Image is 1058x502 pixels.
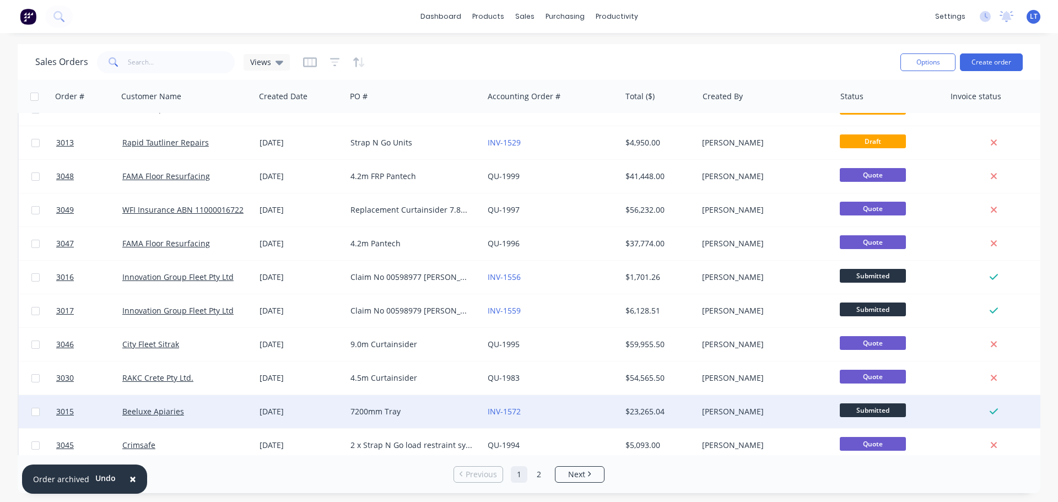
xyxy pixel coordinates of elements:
span: 3048 [56,171,74,182]
div: [DATE] [260,305,342,316]
div: Created Date [259,91,307,102]
a: WFI Insurance ABN 11000016722 [122,204,244,215]
span: 3017 [56,305,74,316]
a: QU-1997 [488,204,520,215]
span: 3015 [56,406,74,417]
div: Accounting Order # [488,91,560,102]
span: Previous [466,469,497,480]
a: RAKC Crete Pty Ltd. [122,373,193,383]
span: LT [1030,12,1038,21]
span: 3046 [56,339,74,350]
a: 3017 [56,294,122,327]
a: QU-1999 [488,171,520,181]
a: 3049 [56,193,122,226]
ul: Pagination [449,466,609,483]
div: [DATE] [260,238,342,249]
div: Claim No 00598977 [PERSON_NAME] DN85QS Name is [PERSON_NAME] Policy no 322240798 GFTBooking no 59... [350,272,473,283]
span: Views [250,56,271,68]
div: Order # [55,91,84,102]
div: products [467,8,510,25]
div: 4.5m Curtainsider [350,373,473,384]
div: $5,093.00 [625,440,690,451]
div: Claim No 00598979 [PERSON_NAME] DN85QS Name is [PERSON_NAME] Policy no 322240798 GFT Booking no 5... [350,305,473,316]
div: $37,774.00 [625,238,690,249]
div: [PERSON_NAME] [702,373,824,384]
div: [DATE] [260,137,342,148]
div: [PERSON_NAME] [702,339,824,350]
a: Previous page [454,469,503,480]
span: 3013 [56,137,74,148]
div: 4.2m Pantech [350,238,473,249]
div: [DATE] [260,440,342,451]
div: 2 x Strap N Go load restraint system for 12plt Curtainsider [350,440,473,451]
a: QU-1983 [488,373,520,383]
span: Quote [840,235,906,249]
h1: Sales Orders [35,57,88,67]
div: $41,448.00 [625,171,690,182]
a: INV-1529 [488,137,521,148]
div: PO # [350,91,368,102]
div: $23,265.04 [625,406,690,417]
div: [DATE] [260,373,342,384]
span: Quote [840,202,906,215]
span: 3049 [56,204,74,215]
button: Close [118,466,147,493]
span: Draft [840,134,906,148]
a: Page 2 [531,466,547,483]
span: 3016 [56,272,74,283]
button: Options [900,53,956,71]
a: 3030 [56,361,122,395]
div: [PERSON_NAME] [702,204,824,215]
div: [PERSON_NAME] [702,238,824,249]
div: sales [510,8,540,25]
a: 3013 [56,126,122,159]
a: INV-1559 [488,305,521,316]
a: Innovation Group Fleet Pty Ltd [122,272,234,282]
div: [DATE] [260,171,342,182]
a: Page 1 is your current page [511,466,527,483]
div: $59,955.50 [625,339,690,350]
a: QU-1994 [488,440,520,450]
button: Create order [960,53,1023,71]
a: INV-1572 [488,406,521,417]
a: Next page [555,469,604,480]
a: City Fleet Sitrak [122,339,179,349]
div: [DATE] [260,406,342,417]
div: [PERSON_NAME] [702,272,824,283]
div: 7200mm Tray [350,406,473,417]
div: 9.0m Curtainsider [350,339,473,350]
a: Innovation Group Fleet Pty Ltd [122,305,234,316]
a: QU-1996 [488,238,520,249]
a: Crimsafe [122,440,155,450]
div: purchasing [540,8,590,25]
div: [PERSON_NAME] [702,305,824,316]
button: Undo [89,470,122,487]
div: [PERSON_NAME] [702,171,824,182]
span: 3047 [56,238,74,249]
a: 3046 [56,328,122,361]
span: Submitted [840,269,906,283]
div: [DATE] [260,272,342,283]
span: Quote [840,437,906,451]
div: Replacement Curtainsider 7.8m WFI Insurance [350,204,473,215]
div: [DATE] [260,204,342,215]
span: Submitted [840,303,906,316]
span: Quote [840,168,906,182]
span: Quote [840,370,906,384]
div: [PERSON_NAME] [702,440,824,451]
span: × [129,471,136,487]
a: Rapid Tautliner Repairs [122,137,209,148]
div: $56,232.00 [625,204,690,215]
div: Invoice status [951,91,1001,102]
div: $6,128.51 [625,305,690,316]
a: 3047 [56,227,122,260]
div: $4,950.00 [625,137,690,148]
div: $1,701.26 [625,272,690,283]
div: settings [930,8,971,25]
a: INV-1556 [488,272,521,282]
div: Strap N Go Units [350,137,473,148]
span: Next [568,469,585,480]
div: Customer Name [121,91,181,102]
a: dashboard [415,8,467,25]
div: Status [840,91,863,102]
